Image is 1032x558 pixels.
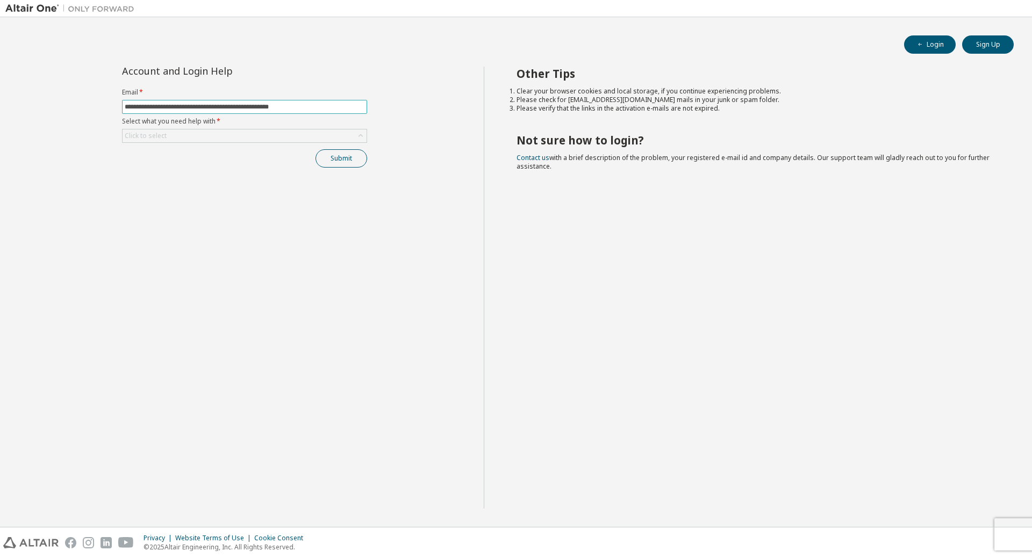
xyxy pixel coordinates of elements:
[517,67,995,81] h2: Other Tips
[125,132,167,140] div: Click to select
[904,35,956,54] button: Login
[517,104,995,113] li: Please verify that the links in the activation e-mails are not expired.
[101,537,112,548] img: linkedin.svg
[123,129,367,142] div: Click to select
[5,3,140,14] img: Altair One
[144,534,175,542] div: Privacy
[254,534,310,542] div: Cookie Consent
[122,67,318,75] div: Account and Login Help
[517,153,549,162] a: Contact us
[517,133,995,147] h2: Not sure how to login?
[175,534,254,542] div: Website Terms of Use
[517,96,995,104] li: Please check for [EMAIL_ADDRESS][DOMAIN_NAME] mails in your junk or spam folder.
[3,537,59,548] img: altair_logo.svg
[122,88,367,97] label: Email
[962,35,1014,54] button: Sign Up
[517,87,995,96] li: Clear your browser cookies and local storage, if you continue experiencing problems.
[83,537,94,548] img: instagram.svg
[122,117,367,126] label: Select what you need help with
[118,537,134,548] img: youtube.svg
[65,537,76,548] img: facebook.svg
[144,542,310,552] p: © 2025 Altair Engineering, Inc. All Rights Reserved.
[316,149,367,168] button: Submit
[517,153,990,171] span: with a brief description of the problem, your registered e-mail id and company details. Our suppo...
